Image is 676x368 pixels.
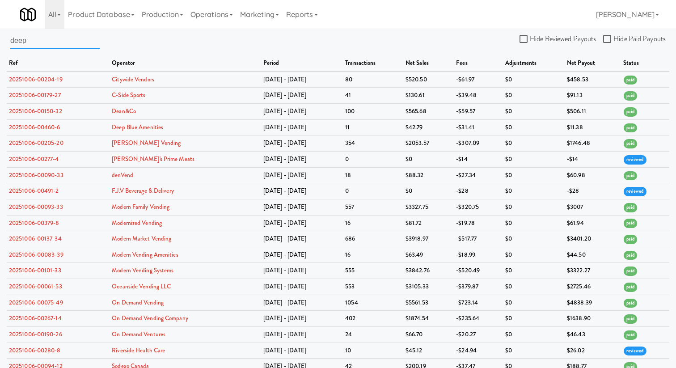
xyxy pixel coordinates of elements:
span: paid [624,91,637,101]
td: -$31.41 [454,119,503,135]
a: On Demand Ventures [112,330,165,338]
td: $2053.57 [403,135,454,152]
td: $3918.97 [403,231,454,247]
span: paid [624,171,637,181]
td: [DATE] - [DATE] [261,72,343,88]
input: Hide Paid Payouts [603,36,613,43]
td: $130.61 [403,88,454,104]
a: Modern Vending Systems [112,266,173,275]
td: $3105.33 [403,279,454,295]
th: adjustments [503,55,565,72]
td: [DATE] - [DATE] [261,167,343,183]
span: paid [624,314,637,324]
td: $0 [503,88,565,104]
td: 24 [343,327,403,343]
td: $1874.54 [403,311,454,327]
span: paid [624,235,637,244]
a: 20251006-00150-32 [9,107,62,115]
td: $458.53 [565,72,621,88]
th: transactions [343,55,403,72]
td: $0 [503,183,565,199]
input: Search by operator [10,32,100,49]
td: 555 [343,263,403,279]
a: 20251006-00460-6 [9,123,60,131]
td: 354 [343,135,403,152]
td: $3327.75 [403,199,454,215]
td: $0 [503,263,565,279]
td: $0 [503,151,565,167]
img: Micromart [20,7,36,22]
td: $81.72 [403,215,454,231]
td: $3007 [565,199,621,215]
td: $0 [503,199,565,215]
input: Hide Reviewed Payouts [520,36,530,43]
td: $45.12 [403,343,454,359]
a: 20251006-00083-39 [9,250,63,259]
td: [DATE] - [DATE] [261,295,343,311]
td: 0 [343,183,403,199]
td: $0 [403,151,454,167]
a: [PERSON_NAME] Vending [112,139,181,147]
td: [DATE] - [DATE] [261,199,343,215]
td: [DATE] - [DATE] [261,88,343,104]
a: 20251006-00093-33 [9,203,63,211]
td: $3322.27 [565,263,621,279]
td: $0 [503,72,565,88]
span: paid [624,251,637,260]
td: $11.38 [565,119,621,135]
td: $1746.48 [565,135,621,152]
td: 0 [343,151,403,167]
td: 16 [343,247,403,263]
td: 41 [343,88,403,104]
th: net payout [565,55,621,72]
td: 18 [343,167,403,183]
span: reviewed [624,347,646,356]
a: 20251006-00179-27 [9,91,61,99]
td: $0 [503,327,565,343]
span: paid [624,266,637,276]
a: C-Side Sports [112,91,145,99]
td: $4838.39 [565,295,621,311]
a: 20251006-00204-19 [9,75,63,84]
td: -$27.34 [454,167,503,183]
a: 20251006-00075-49 [9,298,63,307]
td: $0 [503,247,565,263]
td: 100 [343,103,403,119]
td: $46.43 [565,327,621,343]
td: $0 [503,311,565,327]
th: period [261,55,343,72]
a: 20251006-00205-20 [9,139,63,147]
a: Riverside Health Care [112,346,165,355]
td: -$307.09 [454,135,503,152]
td: -$28 [454,183,503,199]
td: -$39.48 [454,88,503,104]
td: $0 [503,279,565,295]
td: 80 [343,72,403,88]
a: 20251006-00491-2 [9,186,59,195]
th: operator [110,55,261,72]
td: 1054 [343,295,403,311]
td: [DATE] - [DATE] [261,135,343,152]
td: $0 [503,103,565,119]
span: paid [624,107,637,117]
td: -$379.87 [454,279,503,295]
td: $565.68 [403,103,454,119]
td: [DATE] - [DATE] [261,247,343,263]
td: [DATE] - [DATE] [261,215,343,231]
a: Oceanside Vending LLC [112,282,171,291]
a: 20251006-00090-33 [9,171,63,179]
td: -$18.99 [454,247,503,263]
span: paid [624,299,637,308]
span: paid [624,203,637,212]
td: $0 [503,135,565,152]
td: [DATE] - [DATE] [261,279,343,295]
a: Dean&Co [112,107,136,115]
td: -$320.75 [454,199,503,215]
td: -$19.78 [454,215,503,231]
span: paid [624,123,637,133]
a: Modern Vending Amenities [112,250,178,259]
a: Deep Blue Amenities [112,123,163,131]
span: reviewed [624,155,646,165]
label: Hide Reviewed Payouts [520,32,596,46]
a: Modern Family Vending [112,203,169,211]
